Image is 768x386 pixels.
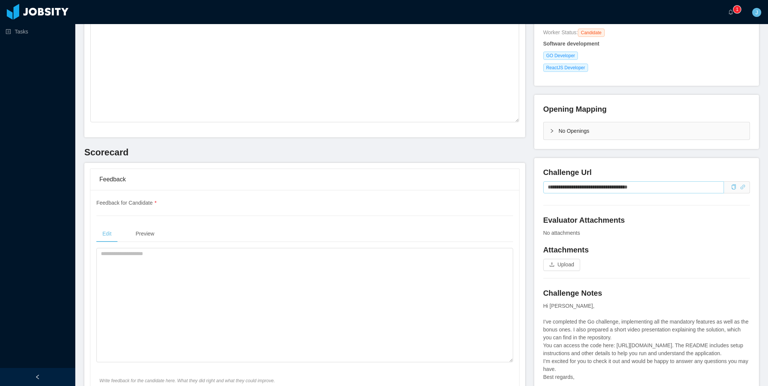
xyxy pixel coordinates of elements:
h4: Challenge Notes [543,288,750,298]
h4: Evaluator Attachments [543,215,750,225]
i: icon: copy [731,184,736,190]
a: icon: profileTasks [6,24,69,39]
div: Hi [PERSON_NAME], I’ve completed the Go challenge, implementing all the mandatory features as wel... [543,302,750,381]
button: icon: uploadUpload [543,259,580,271]
h4: Attachments [543,245,750,255]
span: icon: uploadUpload [543,261,580,267]
span: J [756,8,758,17]
div: icon: rightNo Openings [544,122,750,140]
div: Preview [130,225,160,242]
div: No attachments [543,229,750,237]
span: Feedback for Candidate [96,200,157,206]
span: Worker Status: [543,29,578,35]
strong: Software development [543,41,599,47]
div: Edit [96,225,117,242]
i: icon: right [550,129,554,133]
span: Candidate [578,29,605,37]
span: ReactJS Developer [543,64,588,72]
div: Feedback [99,169,510,190]
i: icon: link [740,184,745,190]
div: Copy [731,183,736,191]
p: 1 [736,6,739,13]
h3: Scorecard [84,146,525,158]
span: GO Developer [543,52,578,60]
h4: Opening Mapping [543,104,607,114]
i: icon: bell [728,9,733,15]
h4: Challenge Url [543,167,750,178]
sup: 1 [733,6,741,13]
a: icon: link [740,184,745,190]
